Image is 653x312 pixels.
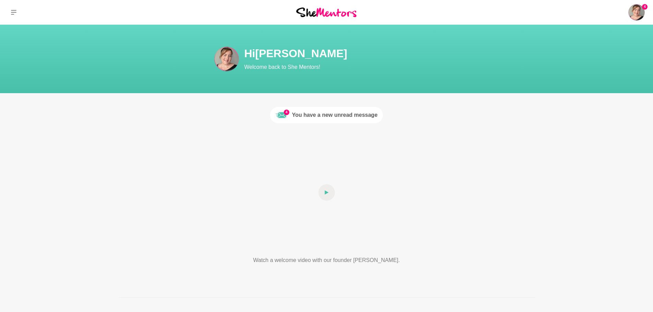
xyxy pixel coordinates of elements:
a: 4Unread messageYou have a new unread message [270,107,383,123]
a: Ruth Slade4 [628,4,645,21]
span: 4 [284,110,289,115]
img: Ruth Slade [628,4,645,21]
img: She Mentors Logo [296,8,356,17]
div: You have a new unread message [292,111,378,119]
h1: Hi [PERSON_NAME] [244,47,491,60]
img: Ruth Slade [214,47,239,71]
p: Welcome back to She Mentors! [244,63,491,71]
p: Watch a welcome video with our founder [PERSON_NAME]. [228,256,425,264]
span: 4 [642,4,648,10]
img: Unread message [276,110,287,121]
